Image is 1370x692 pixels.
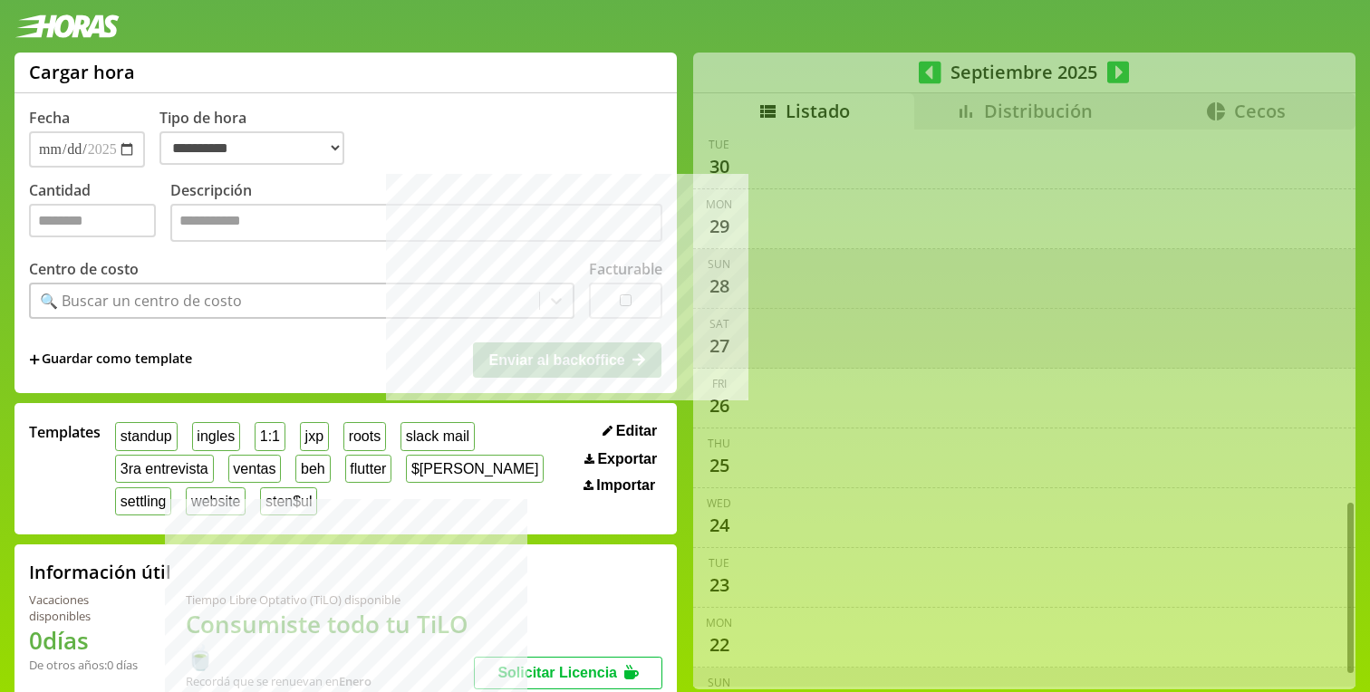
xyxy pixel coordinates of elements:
[596,477,655,494] span: Importar
[29,108,70,128] label: Fecha
[29,591,142,624] div: Vacaciones disponibles
[400,422,475,450] button: slack mail
[115,422,178,450] button: standup
[343,422,386,450] button: roots
[159,108,359,168] label: Tipo de hora
[29,60,135,84] h1: Cargar hora
[40,291,242,311] div: 🔍 Buscar un centro de costo
[170,204,662,242] textarea: Descripción
[192,422,240,450] button: ingles
[406,455,544,483] button: $[PERSON_NAME]
[597,451,657,467] span: Exportar
[597,422,662,440] button: Editar
[228,455,282,483] button: ventas
[29,259,139,279] label: Centro de costo
[295,455,330,483] button: beh
[474,657,662,689] button: Solicitar Licencia
[29,350,40,370] span: +
[14,14,120,38] img: logotipo
[300,422,329,450] button: jxp
[29,624,142,657] h1: 0 días
[159,131,344,165] select: Tipo de hora
[115,487,171,515] button: settling
[29,350,192,370] span: +Guardar como template
[260,487,317,515] button: sten$ul
[29,560,171,584] h2: Información útil
[29,657,142,673] div: De otros años: 0 días
[589,259,662,279] label: Facturable
[115,455,214,483] button: 3ra entrevista
[339,673,371,689] b: Enero
[579,450,662,468] button: Exportar
[345,455,392,483] button: flutter
[186,673,475,689] div: Recordá que se renuevan en
[186,608,475,673] h1: Consumiste todo tu TiLO 🍵
[186,487,246,515] button: website
[29,204,156,237] input: Cantidad
[170,180,662,246] label: Descripción
[186,591,475,608] div: Tiempo Libre Optativo (TiLO) disponible
[29,422,101,442] span: Templates
[255,422,285,450] button: 1:1
[616,423,657,439] span: Editar
[497,665,617,680] span: Solicitar Licencia
[29,180,170,246] label: Cantidad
